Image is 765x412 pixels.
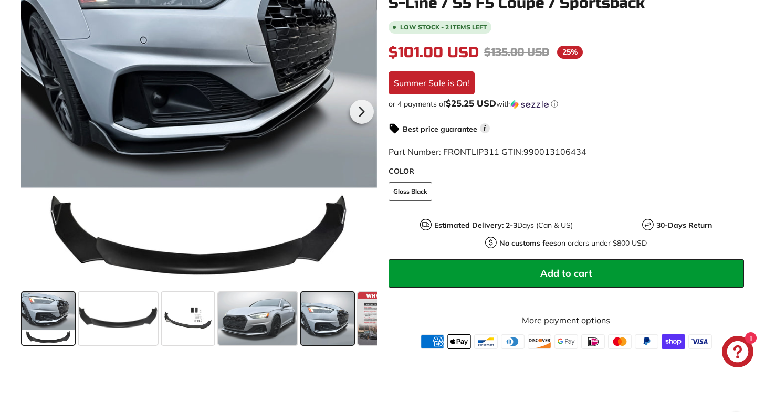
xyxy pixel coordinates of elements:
[499,237,647,248] p: on orders under $800 USD
[528,334,551,348] img: discover
[474,334,498,348] img: bancontact
[389,259,745,287] button: Add to cart
[656,220,712,229] strong: 30-Days Return
[501,334,525,348] img: diners_club
[434,219,573,230] p: Days (Can & US)
[389,146,586,156] span: Part Number: FRONTLIP311 GTIN:
[389,43,479,61] span: $101.00 USD
[499,238,557,247] strong: No customs fees
[688,334,712,348] img: visa
[434,220,517,229] strong: Estimated Delivery: 2-3
[400,24,487,30] span: Low stock - 2 items left
[389,71,475,94] div: Summer Sale is On!
[635,334,658,348] img: paypal
[389,98,745,109] div: or 4 payments of$25.25 USDwithSezzle Click to learn more about Sezzle
[389,98,745,109] div: or 4 payments of with
[421,334,444,348] img: american_express
[446,97,496,108] span: $25.25 USD
[719,336,757,370] inbox-online-store-chat: Shopify online store chat
[581,334,605,348] img: ideal
[557,46,583,59] span: 25%
[484,45,549,58] span: $135.00 USD
[554,334,578,348] img: google_pay
[389,165,745,176] label: COLOR
[403,124,477,133] strong: Best price guarantee
[662,334,685,348] img: shopify_pay
[540,267,592,279] span: Add to cart
[480,123,490,133] span: i
[523,146,586,156] span: 990013106434
[389,313,745,326] a: More payment options
[608,334,632,348] img: master
[447,334,471,348] img: apple_pay
[511,99,549,109] img: Sezzle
